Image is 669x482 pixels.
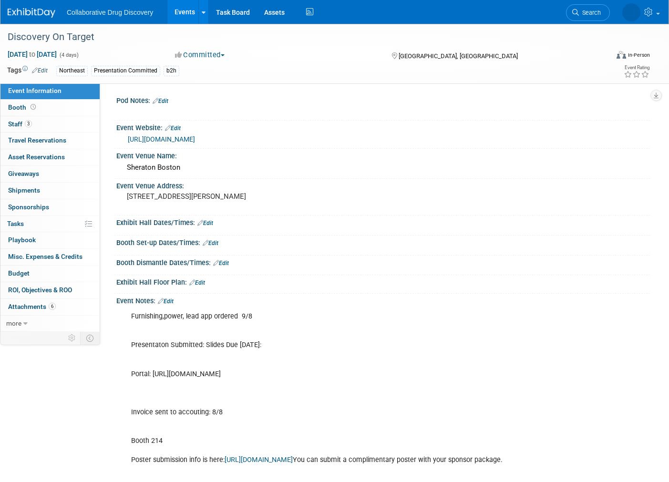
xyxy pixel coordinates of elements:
span: Booth not reserved yet [29,103,38,111]
img: Ralf Felsner [622,3,640,21]
span: to [28,51,37,58]
span: Booth [8,103,38,111]
span: Event Information [8,87,62,94]
span: Sponsorships [8,203,49,211]
div: Event Website: [116,121,650,133]
a: Edit [165,125,181,132]
div: Sheraton Boston [124,160,643,175]
span: Playbook [8,236,36,244]
span: (4 days) [59,52,79,58]
a: Attachments6 [0,299,100,315]
a: [URL][DOMAIN_NAME] [128,135,195,143]
div: Event Format [555,50,650,64]
span: Budget [8,269,30,277]
pre: [STREET_ADDRESS][PERSON_NAME] [127,192,328,201]
span: Collaborative Drug Discovery [67,9,153,16]
img: Format-Inperson.png [617,51,626,59]
a: Misc. Expenses & Credits [0,249,100,265]
span: ROI, Objectives & ROO [8,286,72,294]
div: Event Venue Address: [116,179,650,191]
a: ROI, Objectives & ROO [0,282,100,298]
div: Pod Notes: [116,93,650,106]
div: Event Notes: [116,294,650,306]
div: b2h [164,66,179,76]
div: Exhibit Hall Dates/Times: [116,215,650,228]
span: [DATE] [DATE] [7,50,57,59]
span: Tasks [7,220,24,227]
a: Edit [213,260,229,267]
div: Booth Set-up Dates/Times: [116,236,650,248]
a: Budget [0,266,100,282]
div: Booth Dismantle Dates/Times: [116,256,650,268]
span: Attachments [8,303,56,310]
span: more [6,319,21,327]
span: Misc. Expenses & Credits [8,253,82,260]
td: Personalize Event Tab Strip [64,332,81,344]
a: Edit [32,67,48,74]
a: Shipments [0,183,100,199]
a: Tasks [0,216,100,232]
span: Giveaways [8,170,39,177]
span: Asset Reservations [8,153,65,161]
img: ExhibitDay [8,8,55,18]
a: [URL][DOMAIN_NAME] [225,456,293,464]
a: Edit [189,279,205,286]
a: Giveaways [0,166,100,182]
td: Toggle Event Tabs [81,332,100,344]
div: Event Venue Name: [116,149,650,161]
div: Discovery On Target [4,29,595,46]
a: Staff3 [0,116,100,133]
a: Travel Reservations [0,133,100,149]
div: Northeast [56,66,88,76]
a: Event Information [0,83,100,99]
a: Edit [153,98,168,104]
a: more [0,316,100,332]
div: Event Rating [624,65,649,70]
span: [GEOGRAPHIC_DATA], [GEOGRAPHIC_DATA] [399,52,518,60]
a: Edit [158,298,174,305]
a: Sponsorships [0,199,100,215]
button: Committed [172,50,228,60]
div: Exhibit Hall Floor Plan: [116,275,650,287]
span: 6 [49,303,56,310]
a: Asset Reservations [0,149,100,165]
a: Edit [203,240,218,246]
a: Booth [0,100,100,116]
div: In-Person [628,51,650,59]
span: Travel Reservations [8,136,66,144]
a: Search [566,4,610,21]
a: Edit [197,220,213,226]
a: Playbook [0,232,100,248]
span: Shipments [8,186,40,194]
div: Presentation Committed [91,66,160,76]
td: Tags [7,65,48,76]
span: 3 [25,120,32,127]
span: Staff [8,120,32,128]
span: Search [579,9,601,16]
